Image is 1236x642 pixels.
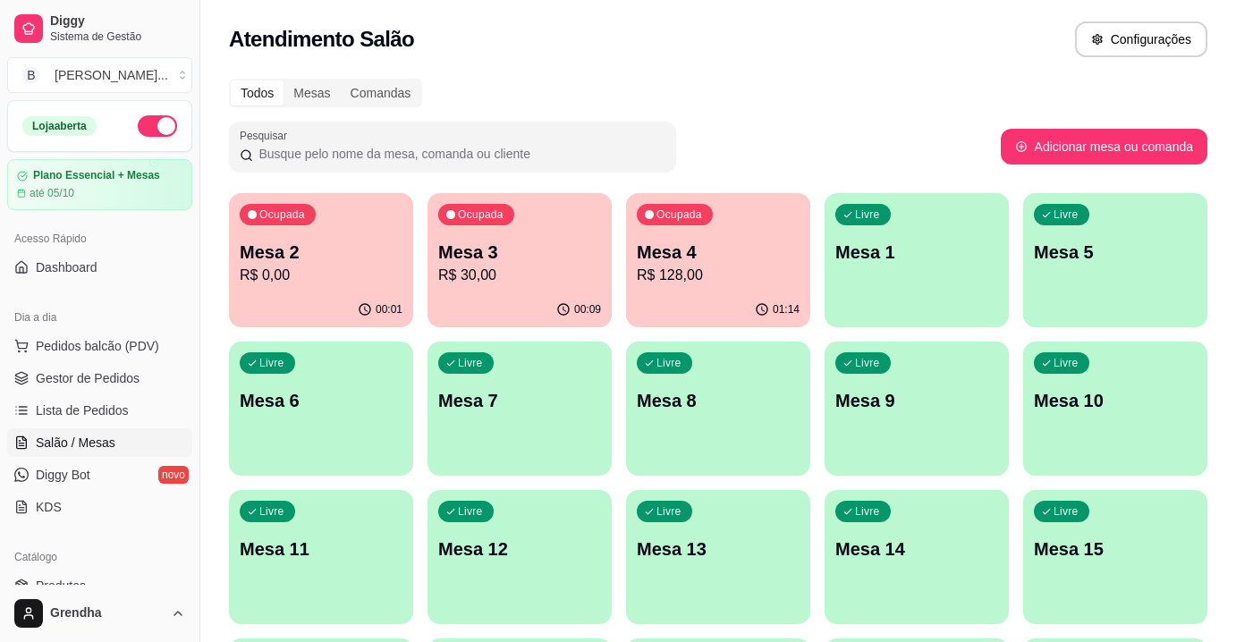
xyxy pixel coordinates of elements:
[825,490,1009,624] button: LivreMesa 14
[240,536,402,562] p: Mesa 11
[36,337,159,355] span: Pedidos balcão (PDV)
[626,342,810,476] button: LivreMesa 8
[50,13,185,30] span: Diggy
[7,7,192,50] a: DiggySistema de Gestão
[458,207,504,222] p: Ocupada
[438,240,601,265] p: Mesa 3
[7,224,192,253] div: Acesso Rápido
[259,504,284,519] p: Livre
[36,498,62,516] span: KDS
[231,80,284,106] div: Todos
[637,388,800,413] p: Mesa 8
[428,193,612,327] button: OcupadaMesa 3R$ 30,0000:09
[376,302,402,317] p: 00:01
[50,30,185,44] span: Sistema de Gestão
[1001,129,1207,165] button: Adicionar mesa ou comanda
[1054,207,1079,222] p: Livre
[240,128,293,143] label: Pesquisar
[259,356,284,370] p: Livre
[637,240,800,265] p: Mesa 4
[458,356,483,370] p: Livre
[1075,21,1207,57] button: Configurações
[855,207,880,222] p: Livre
[240,388,402,413] p: Mesa 6
[855,356,880,370] p: Livre
[7,460,192,489] a: Diggy Botnovo
[253,145,665,163] input: Pesquisar
[1034,536,1197,562] p: Mesa 15
[656,207,702,222] p: Ocupada
[7,364,192,393] a: Gestor de Pedidos
[55,66,168,84] div: [PERSON_NAME] ...
[36,369,140,387] span: Gestor de Pedidos
[835,536,998,562] p: Mesa 14
[240,240,402,265] p: Mesa 2
[7,571,192,600] a: Produtos
[773,302,800,317] p: 01:14
[637,536,800,562] p: Mesa 13
[438,265,601,286] p: R$ 30,00
[656,504,681,519] p: Livre
[7,303,192,332] div: Dia a dia
[1054,504,1079,519] p: Livre
[33,169,160,182] article: Plano Essencial + Mesas
[825,342,1009,476] button: LivreMesa 9
[30,186,74,200] article: até 05/10
[7,592,192,635] button: Grendha
[1034,388,1197,413] p: Mesa 10
[22,116,97,136] div: Loja aberta
[438,388,601,413] p: Mesa 7
[656,356,681,370] p: Livre
[1054,356,1079,370] p: Livre
[458,504,483,519] p: Livre
[22,66,40,84] span: B
[7,332,192,360] button: Pedidos balcão (PDV)
[50,605,164,621] span: Grendha
[637,265,800,286] p: R$ 128,00
[229,490,413,624] button: LivreMesa 11
[7,493,192,521] a: KDS
[229,25,414,54] h2: Atendimento Salão
[229,342,413,476] button: LivreMesa 6
[626,193,810,327] button: OcupadaMesa 4R$ 128,0001:14
[626,490,810,624] button: LivreMesa 13
[855,504,880,519] p: Livre
[36,577,86,595] span: Produtos
[36,401,129,419] span: Lista de Pedidos
[284,80,340,106] div: Mesas
[428,490,612,624] button: LivreMesa 12
[835,240,998,265] p: Mesa 1
[438,536,601,562] p: Mesa 12
[229,193,413,327] button: OcupadaMesa 2R$ 0,0000:01
[835,388,998,413] p: Mesa 9
[1023,490,1207,624] button: LivreMesa 15
[574,302,601,317] p: 00:09
[7,543,192,571] div: Catálogo
[825,193,1009,327] button: LivreMesa 1
[7,428,192,457] a: Salão / Mesas
[7,396,192,425] a: Lista de Pedidos
[7,253,192,282] a: Dashboard
[36,434,115,452] span: Salão / Mesas
[428,342,612,476] button: LivreMesa 7
[7,159,192,210] a: Plano Essencial + Mesasaté 05/10
[240,265,402,286] p: R$ 0,00
[341,80,421,106] div: Comandas
[1023,342,1207,476] button: LivreMesa 10
[36,258,97,276] span: Dashboard
[36,466,90,484] span: Diggy Bot
[1034,240,1197,265] p: Mesa 5
[7,57,192,93] button: Select a team
[1023,193,1207,327] button: LivreMesa 5
[138,115,177,137] button: Alterar Status
[259,207,305,222] p: Ocupada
